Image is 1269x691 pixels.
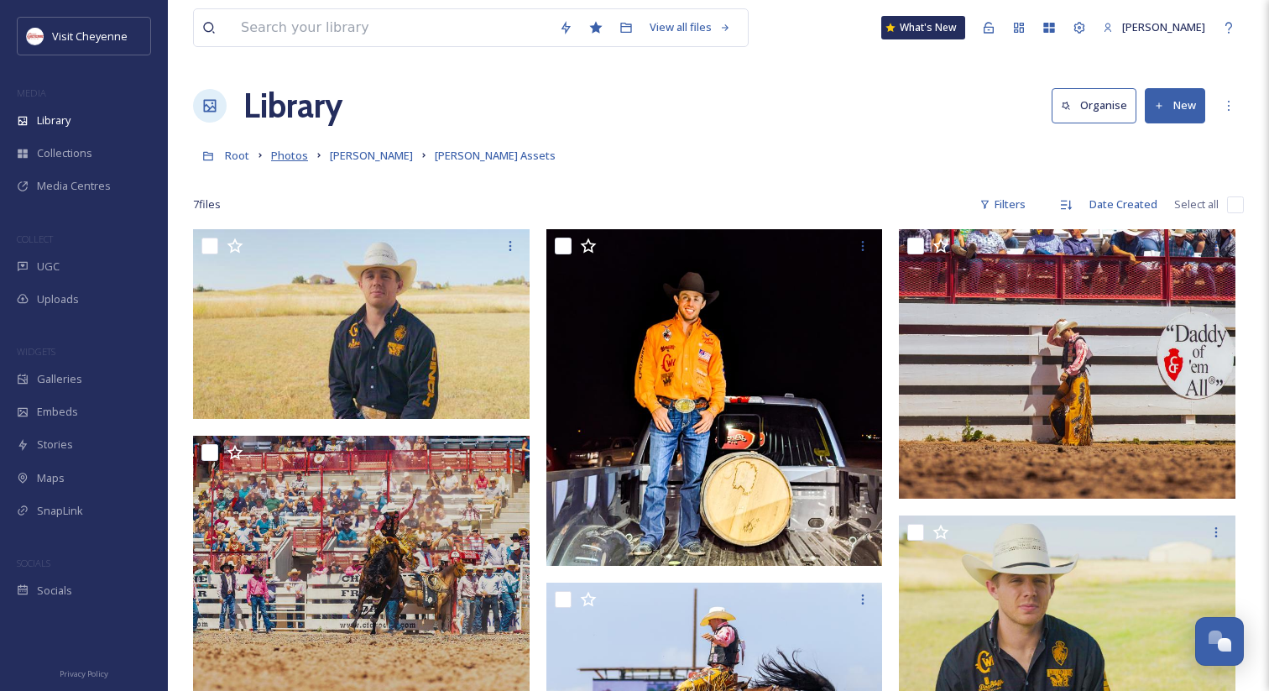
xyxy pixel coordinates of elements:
[1081,188,1166,221] div: Date Created
[193,229,530,419] img: 654_0002T01.jpg
[330,145,413,165] a: [PERSON_NAME]
[37,259,60,275] span: UGC
[971,188,1034,221] div: Filters
[37,145,92,161] span: Collections
[1122,19,1205,34] span: [PERSON_NAME]
[1145,88,1205,123] button: New
[1174,196,1219,212] span: Select all
[60,668,108,679] span: Privacy Policy
[37,583,72,599] span: Socials
[17,86,46,99] span: MEDIA
[899,229,1235,499] img: VC Bronc Brody Cress AR1I4448 10x8 cymk copy.jpg
[243,81,342,131] a: Library
[1094,11,1214,44] a: [PERSON_NAME]
[37,503,83,519] span: SnapLink
[232,9,551,46] input: Search your library
[37,404,78,420] span: Embeds
[60,662,108,683] a: Privacy Policy
[271,145,308,165] a: Photos
[435,148,556,163] span: [PERSON_NAME] Assets
[435,145,556,165] a: [PERSON_NAME] Assets
[1052,88,1145,123] a: Organise
[881,16,965,39] a: What's New
[52,29,128,44] span: Visit Cheyenne
[271,148,308,163] span: Photos
[546,229,883,566] img: Brody.jpg
[37,178,111,194] span: Media Centres
[37,113,70,128] span: Library
[1052,88,1136,123] button: Organise
[17,557,50,569] span: SOCIALS
[330,148,413,163] span: [PERSON_NAME]
[37,371,82,387] span: Galleries
[1195,617,1244,666] button: Open Chat
[37,470,65,486] span: Maps
[193,196,221,212] span: 7 file s
[641,11,739,44] a: View all files
[225,148,249,163] span: Root
[37,437,73,453] span: Stories
[225,145,249,165] a: Root
[17,233,53,245] span: COLLECT
[37,291,79,307] span: Uploads
[27,28,44,44] img: visit_cheyenne_logo.jpeg
[17,345,55,358] span: WIDGETS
